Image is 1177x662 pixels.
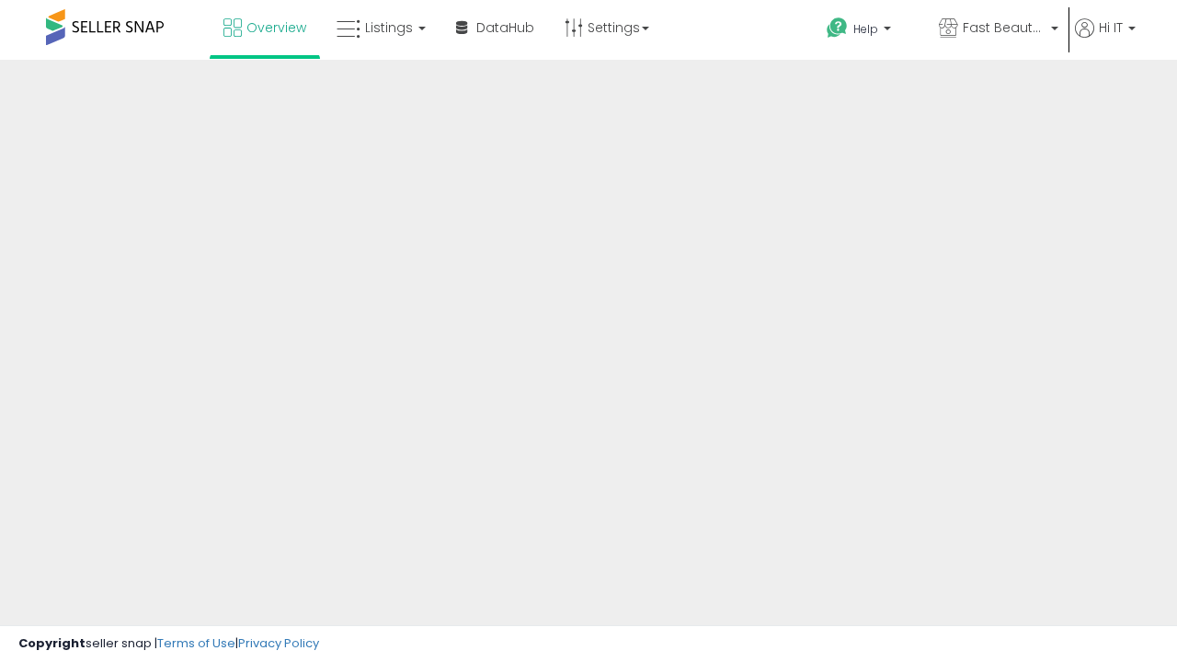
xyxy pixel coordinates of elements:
[853,21,878,37] span: Help
[365,18,413,37] span: Listings
[1099,18,1123,37] span: Hi IT
[157,634,235,652] a: Terms of Use
[238,634,319,652] a: Privacy Policy
[246,18,306,37] span: Overview
[476,18,534,37] span: DataHub
[18,634,86,652] strong: Copyright
[826,17,849,40] i: Get Help
[18,635,319,653] div: seller snap | |
[963,18,1046,37] span: Fast Beauty ([GEOGRAPHIC_DATA])
[1075,18,1136,60] a: Hi IT
[812,3,922,60] a: Help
